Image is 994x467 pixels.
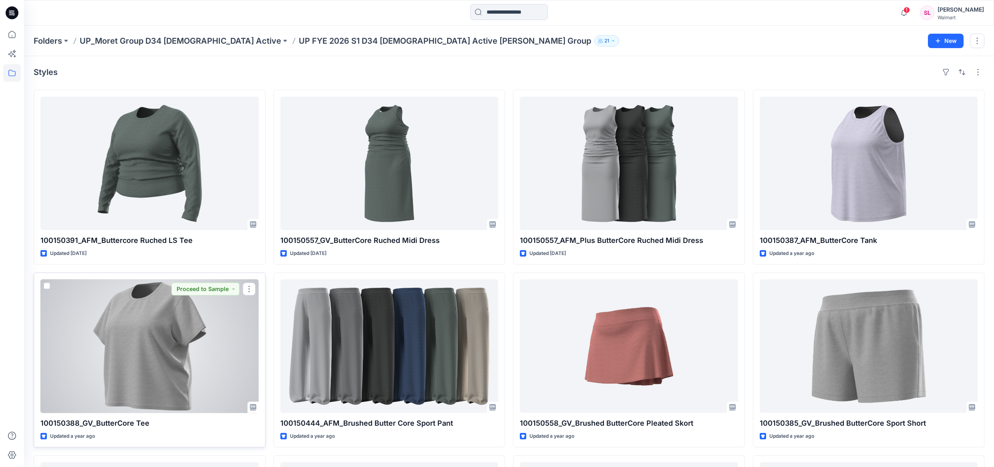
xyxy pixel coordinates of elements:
[280,418,499,429] p: 100150444_AFM_Brushed Butter Core Sport Pant
[290,249,326,258] p: Updated [DATE]
[529,432,574,441] p: Updated a year ago
[920,6,934,20] div: SL
[520,418,738,429] p: 100150558_GV_Brushed ButterCore Pleated Skort
[938,14,984,20] div: Walmart
[280,279,499,413] a: 100150444_AFM_Brushed Butter Core Sport Pant
[769,432,814,441] p: Updated a year ago
[760,97,978,230] a: 100150387_AFM_ButterCore Tank
[280,97,499,230] a: 100150557_GV_ButterCore Ruched Midi Dress
[769,249,814,258] p: Updated a year ago
[34,67,58,77] h4: Styles
[40,279,259,413] a: 100150388_GV_ButterCore Tee
[760,418,978,429] p: 100150385_GV_Brushed ButterCore Sport Short
[760,235,978,246] p: 100150387_AFM_ButterCore Tank
[520,97,738,230] a: 100150557_AFM_Plus ButterCore Ruched Midi Dress
[40,418,259,429] p: 100150388_GV_ButterCore Tee
[80,35,281,46] a: UP_Moret Group D34 [DEMOGRAPHIC_DATA] Active
[928,34,964,48] button: New
[50,249,87,258] p: Updated [DATE]
[520,235,738,246] p: 100150557_AFM_Plus ButterCore Ruched Midi Dress
[938,5,984,14] div: [PERSON_NAME]
[520,279,738,413] a: 100150558_GV_Brushed ButterCore Pleated Skort
[299,35,591,46] p: UP FYE 2026 S1 D34 [DEMOGRAPHIC_DATA] Active [PERSON_NAME] Group
[40,97,259,230] a: 100150391_AFM_Buttercore Ruched LS Tee
[594,35,619,46] button: 21
[34,35,62,46] a: Folders
[760,279,978,413] a: 100150385_GV_Brushed ButterCore Sport Short
[40,235,259,246] p: 100150391_AFM_Buttercore Ruched LS Tee
[280,235,499,246] p: 100150557_GV_ButterCore Ruched Midi Dress
[529,249,566,258] p: Updated [DATE]
[903,7,910,13] span: 1
[50,432,95,441] p: Updated a year ago
[290,432,335,441] p: Updated a year ago
[604,36,609,45] p: 21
